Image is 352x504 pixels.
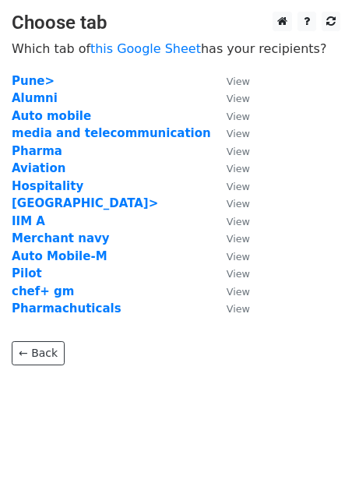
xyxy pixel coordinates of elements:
[211,91,250,105] a: View
[227,111,250,122] small: View
[211,126,250,140] a: View
[12,301,121,315] a: Pharmachuticals
[211,109,250,123] a: View
[227,268,250,280] small: View
[12,341,65,365] a: ← Back
[12,284,74,298] a: chef+ gm
[211,144,250,158] a: View
[211,301,250,315] a: View
[211,196,250,210] a: View
[227,286,250,298] small: View
[227,251,250,263] small: View
[227,146,250,157] small: View
[211,266,250,280] a: View
[12,196,158,210] a: [GEOGRAPHIC_DATA]>
[227,216,250,227] small: View
[12,109,91,123] a: Auto mobile
[12,179,83,193] a: Hospitality
[211,179,250,193] a: View
[12,12,340,34] h3: Choose tab
[227,163,250,174] small: View
[211,74,250,88] a: View
[12,161,65,175] a: Aviation
[12,249,107,263] a: Auto Mobile-M
[227,76,250,87] small: View
[12,126,211,140] a: media and telecommunication
[227,181,250,192] small: View
[227,93,250,104] small: View
[12,91,58,105] a: Alumni
[12,144,62,158] a: Pharma
[211,214,250,228] a: View
[211,284,250,298] a: View
[12,214,45,228] a: IIM A
[211,249,250,263] a: View
[12,41,340,57] p: Which tab of has your recipients?
[12,231,110,245] a: Merchant navy
[227,303,250,315] small: View
[12,74,55,88] a: Pune>
[227,128,250,139] small: View
[211,231,250,245] a: View
[227,198,250,210] small: View
[12,266,42,280] a: Pilot
[227,233,250,245] small: View
[90,41,201,56] a: this Google Sheet
[211,161,250,175] a: View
